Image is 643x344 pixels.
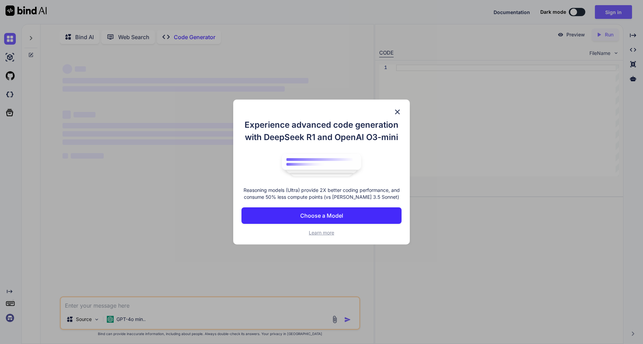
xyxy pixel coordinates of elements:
img: close [393,108,402,116]
img: bind logo [277,150,366,180]
h1: Experience advanced code generation with DeepSeek R1 and OpenAI O3-mini [241,119,402,144]
p: Reasoning models (Ultra) provide 2X better coding performance, and consume 50% less compute point... [241,187,402,200]
p: Choose a Model [300,211,343,220]
button: Choose a Model [241,207,402,224]
span: Learn more [309,230,334,236]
